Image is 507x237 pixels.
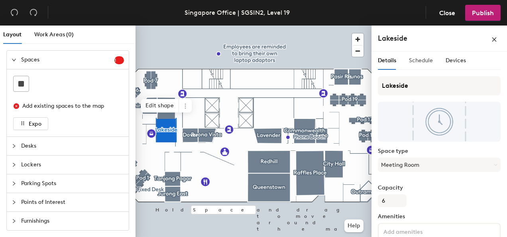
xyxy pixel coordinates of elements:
[21,156,124,174] span: Lockers
[14,103,19,109] span: close-circle
[12,219,16,223] span: collapsed
[439,9,455,17] span: Close
[141,99,179,113] span: Edit shape
[12,162,16,167] span: collapsed
[344,219,364,232] button: Help
[6,5,22,21] button: Undo (⌘ + Z)
[21,193,124,211] span: Points of Interest
[21,51,114,69] span: Spaces
[378,213,501,220] label: Amenities
[12,181,16,186] span: collapsed
[12,200,16,205] span: collapsed
[378,185,501,191] label: Capacity
[382,226,454,236] input: Add amenities
[409,57,433,64] span: Schedule
[472,9,494,17] span: Publish
[446,57,466,64] span: Devices
[378,57,396,64] span: Details
[13,117,48,130] button: Expo
[21,174,124,193] span: Parking Spots
[12,57,16,62] span: expanded
[432,5,462,21] button: Close
[29,120,41,127] span: Expo
[3,31,22,38] span: Layout
[114,57,124,63] span: 1
[465,5,501,21] button: Publish
[12,144,16,148] span: collapsed
[378,158,501,172] button: Meeting Room
[26,5,41,21] button: Redo (⌘ + ⇧ + Z)
[378,102,501,142] img: The space named Lakeside
[10,8,18,16] span: undo
[22,102,117,111] div: Add existing spaces to the map
[21,212,124,230] span: Furnishings
[34,31,74,38] span: Work Areas (0)
[378,33,407,43] h4: Lakeside
[491,37,497,42] span: close
[185,8,290,18] div: Singapore Office | SGSIN2, Level 19
[114,56,124,64] sup: 1
[378,148,501,154] label: Space type
[21,137,124,155] span: Desks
